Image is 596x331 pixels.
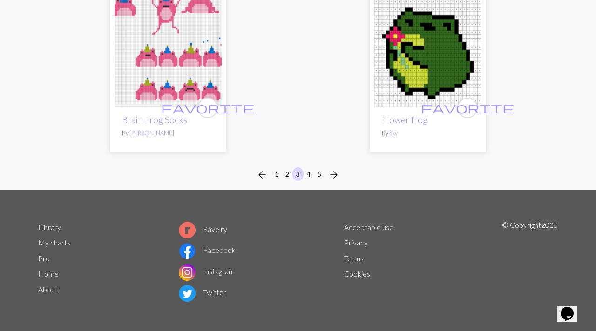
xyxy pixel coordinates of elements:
[292,167,304,181] button: 3
[38,254,50,263] a: Pro
[179,222,196,238] img: Ravelry logo
[344,269,370,278] a: Cookies
[421,99,514,117] i: favourite
[282,167,293,181] button: 2
[389,129,398,137] a: Sky
[257,169,268,180] i: Previous
[557,294,587,322] iframe: chat widget
[325,167,343,182] button: Next
[328,168,339,181] span: arrow_forward
[382,114,427,125] a: Flower frog
[253,167,271,182] button: Previous
[38,223,61,232] a: Library
[179,225,227,233] a: Ravelry
[344,254,364,263] a: Terms
[179,285,196,302] img: Twitter logo
[38,269,59,278] a: Home
[328,169,339,180] i: Next
[303,167,314,181] button: 4
[314,167,325,181] button: 5
[179,243,196,259] img: Facebook logo
[122,129,214,138] p: By
[344,223,393,232] a: Acceptable use
[179,267,235,276] a: Instagram
[115,47,222,56] a: Brain Frog Socks
[179,288,226,297] a: Twitter
[197,98,218,118] button: favourite
[257,168,268,181] span: arrow_back
[38,285,58,294] a: About
[179,245,236,254] a: Facebook
[122,114,187,125] a: Brain Frog Socks
[421,100,514,115] span: favorite
[502,219,558,304] p: © Copyright 2025
[271,167,282,181] button: 1
[179,264,196,281] img: Instagram logo
[382,129,474,138] p: By
[161,100,254,115] span: favorite
[161,99,254,117] i: favourite
[374,47,481,56] a: Flower frog
[38,238,70,247] a: My charts
[344,238,368,247] a: Privacy
[253,167,343,182] nav: Page navigation
[457,98,478,118] button: favourite
[129,129,174,137] a: [PERSON_NAME]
